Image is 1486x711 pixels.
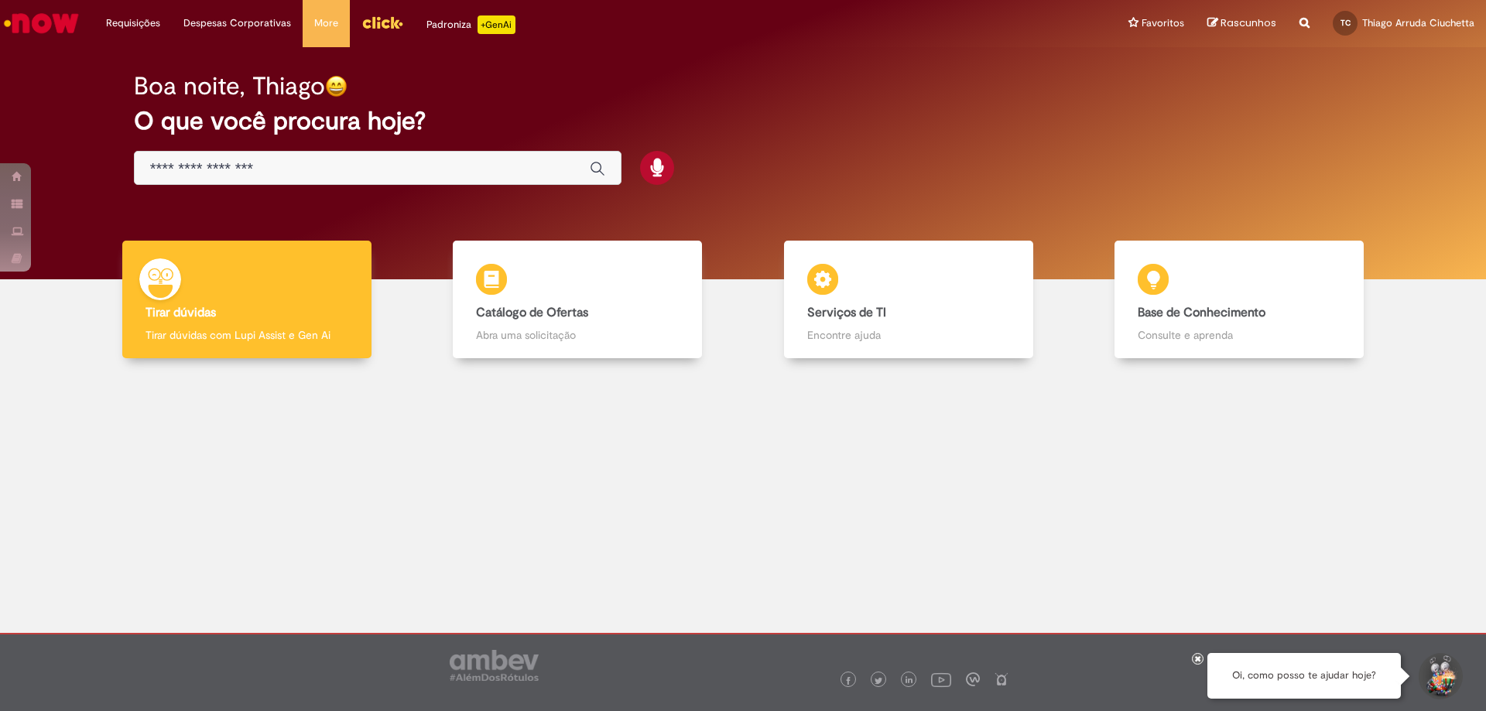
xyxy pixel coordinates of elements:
p: Encontre ajuda [807,327,1010,343]
p: Abra uma solicitação [476,327,679,343]
span: Thiago Arruda Ciuchetta [1362,16,1474,29]
span: Favoritos [1142,15,1184,31]
b: Base de Conhecimento [1138,305,1265,320]
h2: O que você procura hoje? [134,108,1353,135]
img: logo_footer_twitter.png [875,677,882,685]
span: Despesas Corporativas [183,15,291,31]
a: Base de Conhecimento Consulte e aprenda [1074,241,1406,359]
p: +GenAi [478,15,515,34]
a: Catálogo de Ofertas Abra uma solicitação [413,241,744,359]
a: Rascunhos [1207,16,1276,31]
div: Oi, como posso te ajudar hoje? [1207,653,1401,699]
a: Tirar dúvidas Tirar dúvidas com Lupi Assist e Gen Ai [81,241,413,359]
img: happy-face.png [325,75,348,97]
img: ServiceNow [2,8,81,39]
img: logo_footer_youtube.png [931,669,951,689]
p: Consulte e aprenda [1138,327,1340,343]
img: logo_footer_linkedin.png [906,676,913,685]
b: Tirar dúvidas [146,305,216,320]
span: Rascunhos [1221,15,1276,30]
b: Serviços de TI [807,305,886,320]
b: Catálogo de Ofertas [476,305,588,320]
img: logo_footer_facebook.png [844,677,852,685]
img: logo_footer_naosei.png [995,672,1008,686]
h2: Boa noite, Thiago [134,73,325,100]
p: Tirar dúvidas com Lupi Assist e Gen Ai [146,327,348,343]
img: logo_footer_ambev_rotulo_gray.png [450,650,539,681]
button: Iniciar Conversa de Suporte [1416,653,1463,699]
div: Padroniza [426,15,515,34]
span: TC [1340,18,1351,28]
span: Requisições [106,15,160,31]
img: click_logo_yellow_360x200.png [361,11,403,34]
a: Serviços de TI Encontre ajuda [743,241,1074,359]
img: logo_footer_workplace.png [966,672,980,686]
span: More [314,15,338,31]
